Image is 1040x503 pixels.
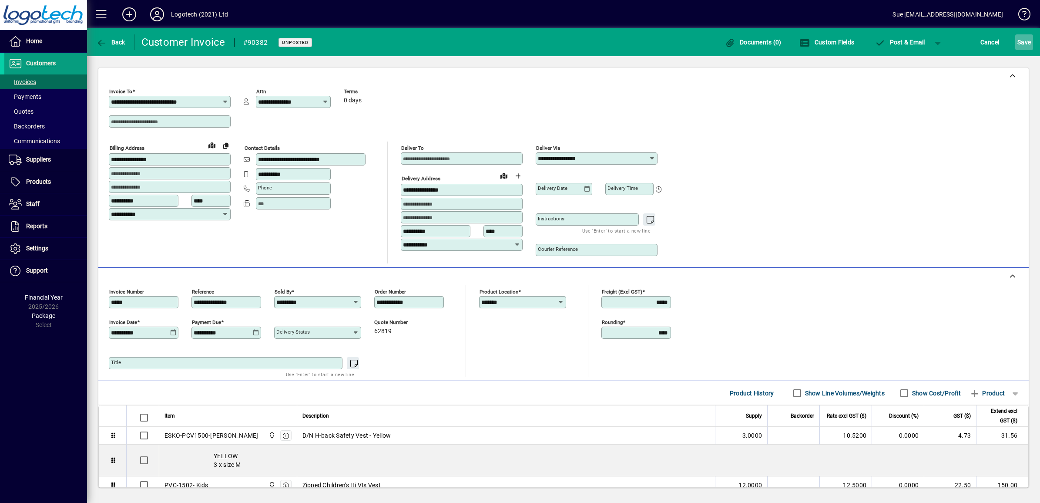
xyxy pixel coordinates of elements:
[256,88,266,95] mat-label: Attn
[791,411,814,421] span: Backorder
[26,267,48,274] span: Support
[115,7,143,22] button: Add
[94,34,127,50] button: Back
[730,386,774,400] span: Product History
[9,138,60,145] span: Communications
[797,34,856,50] button: Custom Fields
[536,145,560,151] mat-label: Deliver via
[827,411,866,421] span: Rate excl GST ($)
[1012,2,1029,30] a: Knowledge Base
[538,246,578,252] mat-label: Courier Reference
[192,319,221,325] mat-label: Payment due
[875,39,925,46] span: ost & Email
[375,289,406,295] mat-label: Order number
[725,39,782,46] span: Documents (0)
[4,89,87,104] a: Payments
[32,312,55,319] span: Package
[4,30,87,52] a: Home
[4,260,87,282] a: Support
[872,476,924,494] td: 0.0000
[258,185,272,191] mat-label: Phone
[374,328,392,335] span: 62819
[96,39,125,46] span: Back
[738,481,762,489] span: 12.0000
[205,138,219,152] a: View on map
[1017,35,1031,49] span: ave
[953,411,971,421] span: GST ($)
[344,97,362,104] span: 0 days
[892,7,1003,21] div: Sue [EMAIL_ADDRESS][DOMAIN_NAME]
[164,481,208,489] div: PVC-1502- Kids
[799,39,854,46] span: Custom Fields
[109,289,144,295] mat-label: Invoice number
[742,431,762,440] span: 3.0000
[143,7,171,22] button: Profile
[9,108,34,115] span: Quotes
[978,34,1002,50] button: Cancel
[582,226,651,236] mat-hint: Use 'Enter' to start a new line
[980,35,1000,49] span: Cancel
[497,169,511,182] a: View on map
[602,319,623,325] mat-label: Rounding
[825,431,866,440] div: 10.5200
[982,406,1017,425] span: Extend excl GST ($)
[141,35,225,49] div: Customer Invoice
[26,223,47,230] span: Reports
[9,123,45,130] span: Backorders
[4,238,87,260] a: Settings
[302,431,391,440] span: D/N H-back Safety Vest - Yellow
[9,93,41,100] span: Payments
[965,385,1009,401] button: Product
[726,385,778,401] button: Product History
[4,149,87,171] a: Suppliers
[825,481,866,489] div: 12.5000
[511,169,525,183] button: Choose address
[275,289,292,295] mat-label: Sold by
[26,60,56,67] span: Customers
[171,7,228,21] div: Logotech (2021) Ltd
[219,138,233,152] button: Copy to Delivery address
[25,294,63,301] span: Financial Year
[4,134,87,149] a: Communications
[266,480,276,490] span: Central
[401,145,424,151] mat-label: Deliver To
[890,39,894,46] span: P
[286,369,354,379] mat-hint: Use 'Enter' to start a new line
[111,359,121,365] mat-label: Title
[344,89,396,95] span: Terms
[602,289,642,295] mat-label: Freight (excl GST)
[109,319,137,325] mat-label: Invoice date
[924,427,976,445] td: 4.73
[109,88,132,95] mat-label: Invoice To
[607,185,638,191] mat-label: Delivery time
[870,34,929,50] button: Post & Email
[302,481,381,489] span: Zipped Children's Hi VIs Vest
[26,156,51,163] span: Suppliers
[4,104,87,119] a: Quotes
[746,411,762,421] span: Supply
[9,78,36,85] span: Invoices
[4,74,87,89] a: Invoices
[538,216,564,222] mat-label: Instructions
[26,37,42,44] span: Home
[1017,39,1021,46] span: S
[164,411,175,421] span: Item
[4,216,87,237] a: Reports
[159,445,1028,476] div: YELLOW 3 x size M
[4,171,87,193] a: Products
[872,427,924,445] td: 0.0000
[803,389,885,398] label: Show Line Volumes/Weights
[243,36,268,50] div: #90382
[889,411,919,421] span: Discount (%)
[4,193,87,215] a: Staff
[976,476,1028,494] td: 150.00
[924,476,976,494] td: 22.50
[26,200,40,207] span: Staff
[26,178,51,185] span: Products
[302,411,329,421] span: Description
[266,431,276,440] span: Central
[480,289,518,295] mat-label: Product location
[538,185,567,191] mat-label: Delivery date
[723,34,784,50] button: Documents (0)
[1015,34,1033,50] button: Save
